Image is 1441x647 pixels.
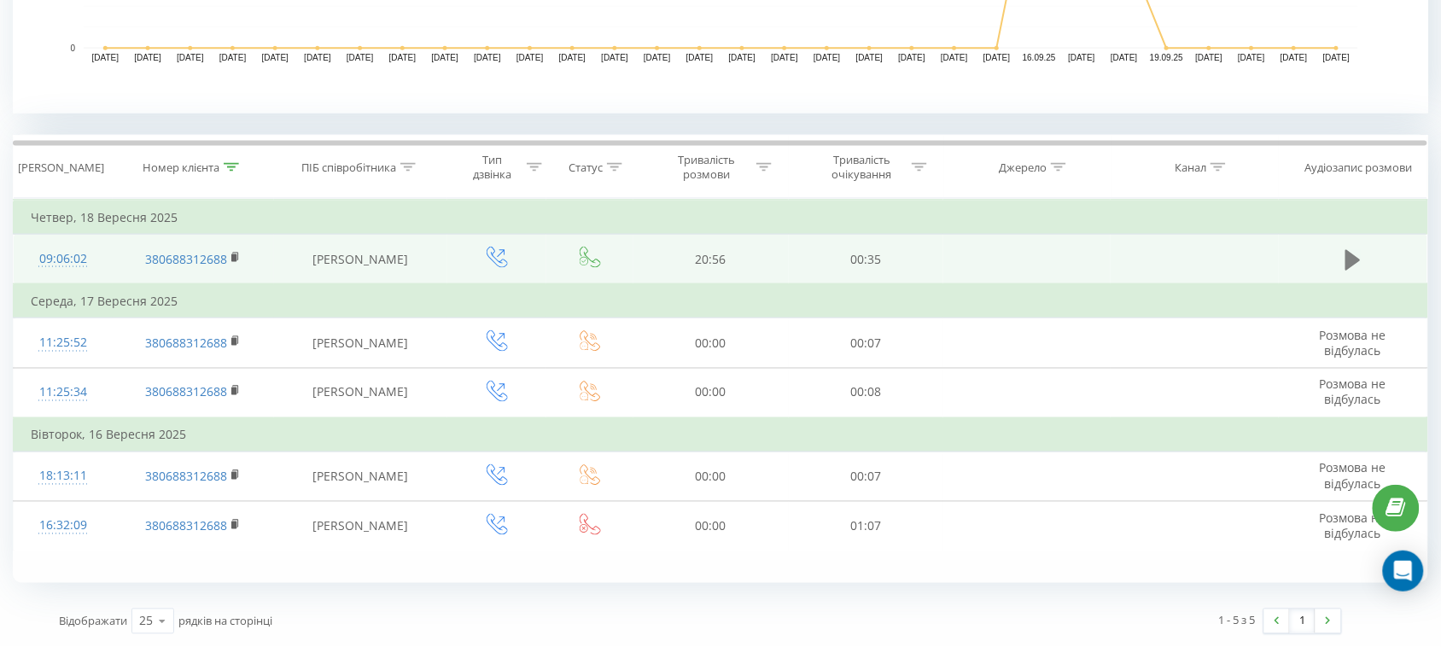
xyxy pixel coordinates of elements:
[31,460,96,493] div: 18:13:11
[999,160,1047,175] div: Джерело
[983,54,1011,63] text: [DATE]
[729,54,756,63] text: [DATE]
[1068,54,1095,63] text: [DATE]
[1320,510,1386,542] span: Розмова не відбулась
[1111,54,1138,63] text: [DATE]
[431,54,458,63] text: [DATE]
[463,153,522,182] div: Тип дзвінка
[856,54,884,63] text: [DATE]
[145,251,227,267] a: 380688312688
[274,235,447,285] td: [PERSON_NAME]
[789,318,944,368] td: 00:07
[633,502,789,551] td: 00:00
[145,469,227,485] a: 380688312688
[18,160,104,175] div: [PERSON_NAME]
[789,452,944,502] td: 00:07
[789,502,944,551] td: 01:07
[816,153,907,182] div: Тривалість очікування
[1320,327,1386,358] span: Розмова не відбулась
[92,54,120,63] text: [DATE]
[389,54,417,63] text: [DATE]
[134,54,161,63] text: [DATE]
[1196,54,1223,63] text: [DATE]
[789,235,944,285] td: 00:35
[274,318,447,368] td: [PERSON_NAME]
[145,335,227,351] a: 380688312688
[1175,160,1206,175] div: Канал
[274,452,447,502] td: [PERSON_NAME]
[70,44,75,53] text: 0
[14,418,1428,452] td: Вівторок, 16 Вересня 2025
[789,368,944,418] td: 00:08
[1304,160,1412,175] div: Аудіозапис розмови
[771,54,798,63] text: [DATE]
[814,54,841,63] text: [DATE]
[941,54,968,63] text: [DATE]
[686,54,714,63] text: [DATE]
[1023,54,1056,63] text: 16.09.25
[1320,376,1386,408] span: Розмова не відбулась
[1150,54,1183,63] text: 19.09.25
[644,54,671,63] text: [DATE]
[145,384,227,400] a: 380688312688
[59,614,127,629] span: Відображати
[347,54,374,63] text: [DATE]
[633,368,789,418] td: 00:00
[177,54,204,63] text: [DATE]
[301,160,396,175] div: ПІБ співробітника
[31,326,96,359] div: 11:25:52
[31,510,96,543] div: 16:32:09
[178,614,272,629] span: рядків на сторінці
[274,502,447,551] td: [PERSON_NAME]
[569,160,603,175] div: Статус
[633,318,789,368] td: 00:00
[1290,609,1316,633] a: 1
[474,54,501,63] text: [DATE]
[274,368,447,418] td: [PERSON_NAME]
[31,376,96,410] div: 11:25:34
[633,452,789,502] td: 00:00
[31,242,96,276] div: 09:06:02
[633,235,789,285] td: 20:56
[899,54,926,63] text: [DATE]
[1281,54,1308,63] text: [DATE]
[661,153,752,182] div: Тривалість розмови
[1320,460,1386,492] span: Розмова не відбулась
[1238,54,1265,63] text: [DATE]
[262,54,289,63] text: [DATE]
[1383,551,1424,592] div: Open Intercom Messenger
[1219,612,1256,629] div: 1 - 5 з 5
[139,613,153,630] div: 25
[14,284,1428,318] td: Середа, 17 Вересня 2025
[145,518,227,534] a: 380688312688
[219,54,247,63] text: [DATE]
[601,54,628,63] text: [DATE]
[559,54,586,63] text: [DATE]
[1323,54,1351,63] text: [DATE]
[516,54,544,63] text: [DATE]
[143,160,219,175] div: Номер клієнта
[14,201,1428,235] td: Четвер, 18 Вересня 2025
[304,54,331,63] text: [DATE]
